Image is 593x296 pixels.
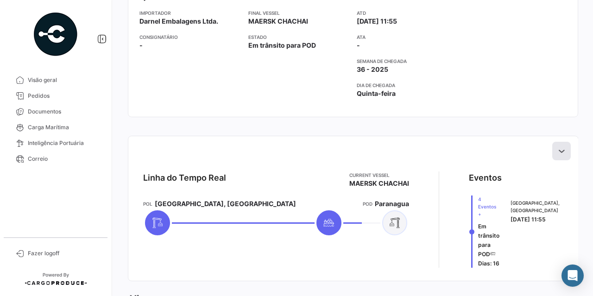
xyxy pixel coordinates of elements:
[357,9,458,17] app-card-info-title: ATD
[7,135,104,151] a: Inteligência Portuária
[478,195,499,218] span: 4 Eventos +
[349,171,409,179] app-card-info-title: Current Vessel
[363,200,372,208] app-card-info-title: POD
[375,199,409,208] span: Paranagua
[139,9,241,17] app-card-info-title: Importador
[28,107,100,116] span: Documentos
[155,199,296,208] span: [GEOGRAPHIC_DATA], [GEOGRAPHIC_DATA]
[478,260,499,267] span: Dias: 16
[561,265,584,287] div: Abrir Intercom Messenger
[357,57,458,65] app-card-info-title: Semana de chegada
[28,76,100,84] span: Visão geral
[143,200,152,208] app-card-info-title: POL
[139,33,241,41] app-card-info-title: Consignatário
[248,41,316,50] span: Em trânsito para POD
[7,104,104,120] a: Documentos
[357,82,458,89] app-card-info-title: Dia de chegada
[7,88,104,104] a: Pedidos
[28,139,100,147] span: Inteligência Portuária
[357,65,388,74] span: 36 - 2025
[7,72,104,88] a: Visão geral
[139,17,218,26] span: Darnel Embalagens Ltda.
[511,199,560,214] span: [GEOGRAPHIC_DATA], [GEOGRAPHIC_DATA]
[248,17,308,26] span: MAERSK CHACHAI
[143,171,226,184] div: Linha do Tempo Real
[349,179,409,188] span: MAERSK CHACHAI
[28,249,100,258] span: Fazer logoff
[357,33,458,41] app-card-info-title: ATA
[7,151,104,167] a: Correio
[469,171,502,184] div: Eventos
[357,89,396,98] span: Quinta-feira
[357,41,360,50] span: -
[28,155,100,163] span: Correio
[248,33,350,41] app-card-info-title: Estado
[32,11,79,57] img: powered-by.png
[28,92,100,100] span: Pedidos
[478,223,499,258] span: Em trânsito para POD
[139,41,143,50] span: -
[28,123,100,132] span: Carga Marítima
[511,216,546,223] span: [DATE] 11:55
[7,120,104,135] a: Carga Marítima
[248,9,350,17] app-card-info-title: Final Vessel
[357,17,397,26] span: [DATE] 11:55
